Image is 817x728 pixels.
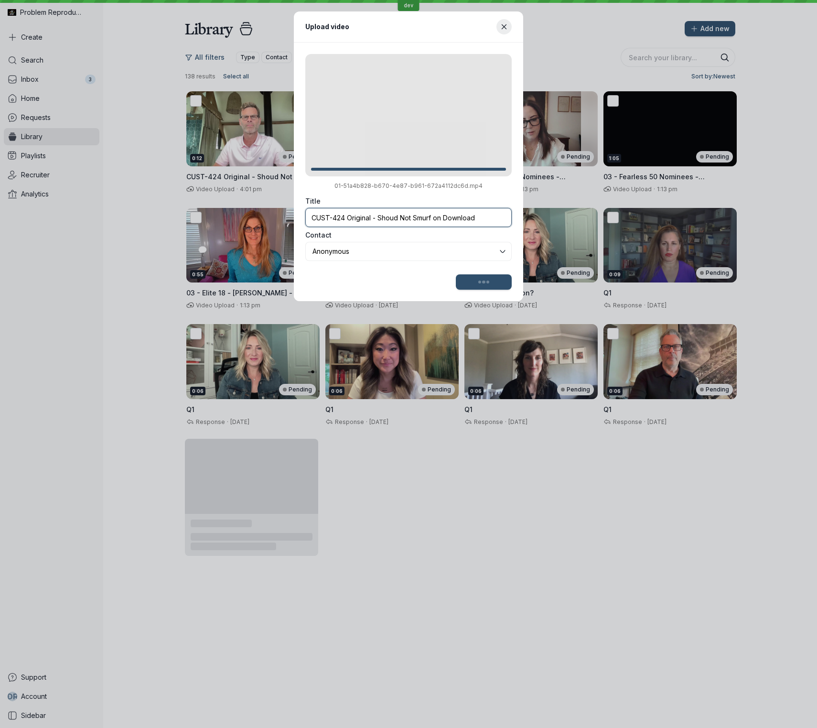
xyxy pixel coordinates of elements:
[305,230,332,240] span: Contact
[496,19,512,34] button: Close modal
[305,21,349,32] h1: Upload video
[305,208,512,227] input: 01-51a4b828-b670-4e87-b961-672a4112dc6d.mp4
[305,196,321,206] span: Title
[305,182,512,190] p: 01-51a4b828-b670-4e87-b961-672a4112dc6d.mp4
[312,246,498,257] input: Select a contact...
